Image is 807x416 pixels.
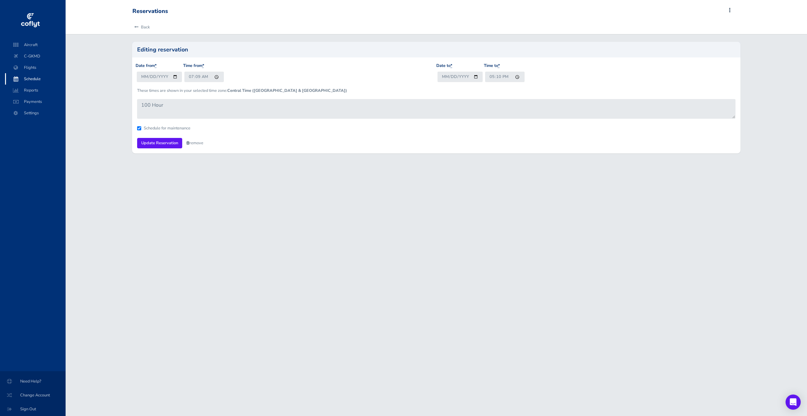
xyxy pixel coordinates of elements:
b: Central Time ([GEOGRAPHIC_DATA] & [GEOGRAPHIC_DATA]) [227,88,347,93]
span: Need Help? [8,376,58,387]
abbr: required [202,63,204,68]
span: Aircraft [11,39,59,51]
p: These times are shown in your selected time zone: [137,87,735,94]
div: Open Intercom Messenger [786,395,801,410]
span: Settings [11,107,59,119]
label: Date to [436,62,452,69]
label: Schedule for maintenance [144,126,190,130]
label: Date from [136,62,157,69]
textarea: 100 Hour [137,99,735,119]
span: Reports [11,85,59,96]
span: Schedule [11,73,59,85]
span: Payments [11,96,59,107]
span: Sign Out [8,403,58,415]
abbr: required [498,63,500,68]
span: Flights [11,62,59,73]
a: Back [132,20,150,34]
h2: Editing reservation [137,47,735,52]
abbr: required [155,63,157,68]
span: Change Account [8,389,58,401]
span: C-GKMD [11,51,59,62]
abbr: required [450,63,452,68]
label: Time from [183,62,204,69]
label: Time to [484,62,500,69]
a: remove [186,140,203,146]
div: Reservations [132,8,168,15]
img: coflyt logo [20,11,41,30]
input: Update Reservation [137,138,182,148]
